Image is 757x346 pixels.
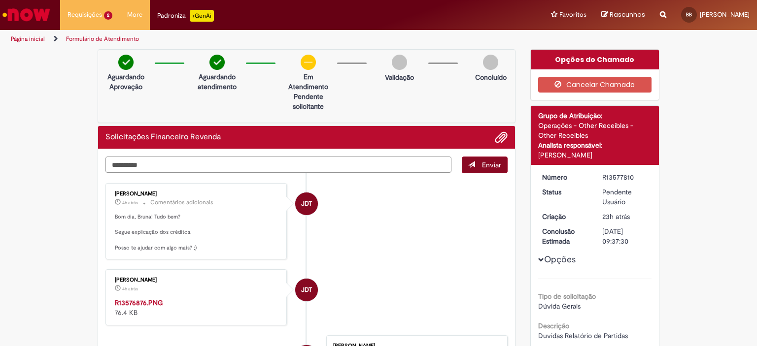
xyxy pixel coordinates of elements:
div: [DATE] 09:37:30 [602,226,648,246]
span: Requisições [68,10,102,20]
a: Formulário de Atendimento [66,35,139,43]
span: BB [686,11,692,18]
img: circle-minus.png [301,55,316,70]
p: Validação [385,72,414,82]
div: 29/09/2025 15:37:29 [602,212,648,221]
a: Página inicial [11,35,45,43]
p: Concluído [475,72,507,82]
p: Aguardando atendimento [193,72,241,92]
span: Favoritos [559,10,586,20]
div: [PERSON_NAME] [115,191,279,197]
p: Em Atendimento [284,72,332,92]
button: Adicionar anexos [495,131,508,144]
div: Operações - Other Receibles - Other Receibles [538,121,652,140]
div: JOAO DAMASCENO TEIXEIRA [295,279,318,301]
dt: Número [535,172,595,182]
div: 76.4 KB [115,298,279,317]
div: Analista responsável: [538,140,652,150]
b: Descrição [538,321,569,330]
span: Rascunhos [610,10,645,19]
ul: Trilhas de página [7,30,497,48]
dt: Criação [535,212,595,221]
div: Grupo de Atribuição: [538,111,652,121]
button: Cancelar Chamado [538,77,652,93]
p: Aguardando Aprovação [102,72,150,92]
time: 30/09/2025 10:03:36 [122,286,138,292]
img: check-circle-green.png [118,55,134,70]
span: 4h atrás [122,200,138,206]
img: img-circle-grey.png [392,55,407,70]
div: [PERSON_NAME] [115,277,279,283]
div: Padroniza [157,10,214,22]
small: Comentários adicionais [150,198,213,207]
span: 23h atrás [602,212,630,221]
div: JOAO DAMASCENO TEIXEIRA [295,192,318,215]
a: R13576876.PNG [115,298,163,307]
b: Tipo de solicitação [538,292,596,301]
dt: Status [535,187,595,197]
div: R13577810 [602,172,648,182]
p: Bom dia, Bruna! Tudo bem? Segue explicação dos créditos. Posso te ajudar com algo mais? ;) [115,213,279,252]
span: More [127,10,142,20]
time: 30/09/2025 10:04:11 [122,200,138,206]
div: Opções do Chamado [531,50,659,69]
p: +GenAi [190,10,214,22]
p: Pendente solicitante [284,92,332,111]
span: 2 [104,11,112,20]
div: Pendente Usuário [602,187,648,207]
span: JDT [301,192,312,216]
span: 4h atrás [122,286,138,292]
dt: Conclusão Estimada [535,226,595,246]
span: Dúvida Gerais [538,302,581,311]
span: JDT [301,278,312,302]
span: Enviar [482,160,501,169]
a: Rascunhos [601,10,645,20]
span: [PERSON_NAME] [700,10,750,19]
div: [PERSON_NAME] [538,150,652,160]
img: img-circle-grey.png [483,55,498,70]
button: Enviar [462,157,508,173]
img: ServiceNow [1,5,52,25]
h2: Solicitações Financeiro Revenda Histórico de tíquete [105,133,221,142]
textarea: Digite sua mensagem aqui... [105,157,451,173]
time: 29/09/2025 15:37:29 [602,212,630,221]
img: check-circle-green.png [209,55,225,70]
